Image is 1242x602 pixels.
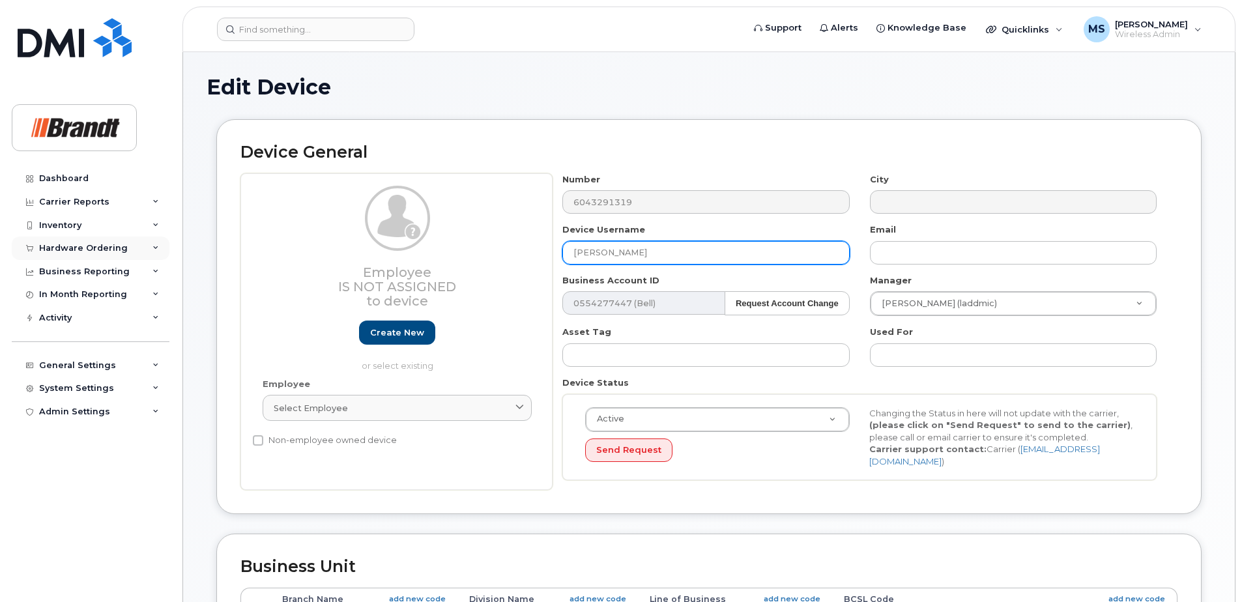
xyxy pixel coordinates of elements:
label: Number [562,173,600,186]
h2: Business Unit [240,558,1177,576]
button: Send Request [585,438,672,463]
label: Used For [870,326,913,338]
label: Business Account ID [562,274,659,287]
strong: (please click on "Send Request" to send to the carrier) [869,420,1131,430]
button: Request Account Change [725,291,850,315]
span: Is not assigned [338,279,456,294]
label: Employee [263,378,310,390]
a: [PERSON_NAME] (laddmic) [871,292,1156,315]
span: Select employee [274,402,348,414]
label: Device Status [562,377,629,389]
h1: Edit Device [207,76,1211,98]
div: Changing the Status in here will not update with the carrier, , please call or email carrier to e... [859,407,1144,468]
strong: Request Account Change [736,298,839,308]
span: [PERSON_NAME] (laddmic) [874,298,997,309]
a: Create new [359,321,435,345]
a: Select employee [263,395,532,421]
p: or select existing [263,360,532,372]
label: Manager [870,274,912,287]
h3: Employee [263,265,532,308]
label: Device Username [562,223,645,236]
label: Email [870,223,896,236]
input: Non-employee owned device [253,435,263,446]
label: Asset Tag [562,326,611,338]
label: City [870,173,889,186]
a: [EMAIL_ADDRESS][DOMAIN_NAME] [869,444,1100,466]
a: Active [586,408,849,431]
strong: Carrier support contact: [869,444,987,454]
h2: Device General [240,143,1177,162]
span: Active [589,413,624,425]
span: to device [366,293,428,309]
label: Non-employee owned device [253,433,397,448]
